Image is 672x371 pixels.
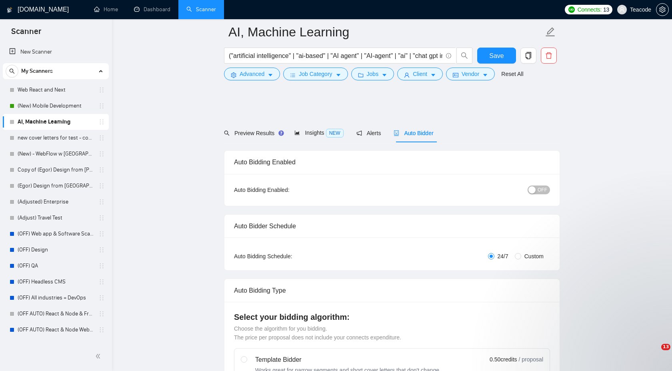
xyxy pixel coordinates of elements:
span: search [6,68,18,74]
div: Auto Bidding Enabled [234,151,550,174]
img: logo [7,4,12,16]
span: setting [231,72,236,78]
a: (OFF) AI, Machine Learning [18,338,94,354]
span: Save [489,51,504,61]
span: My Scanners [21,63,53,79]
button: userClientcaret-down [397,68,443,80]
span: holder [98,151,105,157]
button: search [456,48,472,64]
a: (New) Mobile Development [18,98,94,114]
span: Scanner [5,26,48,42]
div: Template Bidder [255,355,441,365]
span: copy [521,52,536,59]
a: dashboardDashboard [134,6,170,13]
span: holder [98,167,105,173]
a: (OFF AUTO) React & Node Websites and Apps [18,322,94,338]
span: holder [98,215,105,221]
span: Connects: [578,5,602,14]
a: (Adjust) Travel Test [18,210,94,226]
span: area-chart [294,130,300,136]
span: holder [98,231,105,237]
span: Auto Bidder [394,130,433,136]
span: Alerts [356,130,381,136]
a: (OFF) All industries + DevOps [18,290,94,306]
span: caret-down [482,72,488,78]
a: (OFF) Design [18,242,94,258]
button: idcardVendorcaret-down [446,68,495,80]
span: holder [98,103,105,109]
span: robot [394,130,399,136]
span: Choose the algorithm for you bidding. The price per proposal does not include your connects expen... [234,325,401,341]
span: 13 [603,5,609,14]
span: notification [356,130,362,136]
span: 13 [661,344,670,350]
a: (Egor) Design from [GEOGRAPHIC_DATA] [18,178,94,194]
a: setting [656,6,669,13]
span: user [404,72,410,78]
div: Auto Bidder Schedule [234,215,550,237]
div: Auto Bidding Enabled: [234,185,339,194]
img: upwork-logo.png [568,6,575,13]
span: Custom [521,252,547,261]
span: caret-down [382,72,387,78]
button: copy [520,48,536,64]
span: setting [656,6,668,13]
span: Advanced [240,70,264,78]
iframe: Intercom live chat [645,344,664,363]
input: Scanner name... [228,22,544,42]
button: barsJob Categorycaret-down [283,68,348,80]
span: holder [98,87,105,93]
span: delete [541,52,556,59]
span: bars [290,72,296,78]
span: holder [98,263,105,269]
a: homeHome [94,6,118,13]
h4: Select your bidding algorithm: [234,311,550,323]
span: edit [545,27,556,37]
span: idcard [453,72,458,78]
span: / proposal [519,355,543,363]
span: search [457,52,472,59]
span: Job Category [299,70,332,78]
a: (OFF) Web app & Software Scanner [18,226,94,242]
a: Web React and Next [18,82,94,98]
a: (OFF) QA [18,258,94,274]
span: info-circle [446,53,451,58]
span: Jobs [367,70,379,78]
div: Auto Bidding Schedule: [234,252,339,261]
a: Reset All [501,70,523,78]
span: holder [98,327,105,333]
span: folder [358,72,364,78]
span: holder [98,183,105,189]
a: (Adjusted) Enterprise [18,194,94,210]
input: Search Freelance Jobs... [229,51,442,61]
a: (OFF) Headless CMS [18,274,94,290]
a: AI, Machine Learning [18,114,94,130]
button: search [6,65,18,78]
a: (OFF AUTO) React & Node & Frameworks - Lower rate & No activity from lead [18,306,94,322]
span: caret-down [430,72,436,78]
span: holder [98,247,105,253]
button: setting [656,3,669,16]
button: settingAdvancedcaret-down [224,68,280,80]
span: user [619,7,625,12]
span: NEW [326,129,344,138]
button: delete [541,48,557,64]
div: Auto Bidding Type [234,279,550,302]
span: holder [98,279,105,285]
span: 24/7 [494,252,512,261]
a: New Scanner [9,44,102,60]
span: holder [98,199,105,205]
span: holder [98,295,105,301]
span: 0.50 credits [490,355,517,364]
span: caret-down [268,72,273,78]
button: Save [477,48,516,64]
span: Vendor [462,70,479,78]
button: folderJobscaret-down [351,68,394,80]
span: holder [98,311,105,317]
a: Copy of (Egor) Design from [PERSON_NAME] [18,162,94,178]
div: Tooltip anchor [278,130,285,137]
span: holder [98,135,105,141]
span: search [224,130,230,136]
span: double-left [95,352,103,360]
a: (New) - WebFlow w [GEOGRAPHIC_DATA] [18,146,94,162]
